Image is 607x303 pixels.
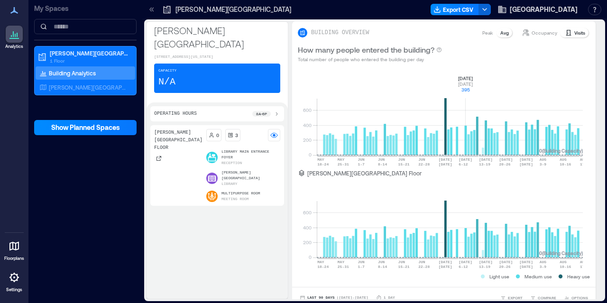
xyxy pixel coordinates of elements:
text: AUG [540,157,547,162]
p: 1 Day [384,295,395,301]
span: EXPORT [508,295,523,301]
text: AUG [540,260,547,264]
text: 13-19 [479,265,490,269]
text: [DATE] [439,162,452,166]
text: JUN [358,260,365,264]
text: JUN [398,157,405,162]
p: [PERSON_NAME][GEOGRAPHIC_DATA] Floor [154,129,202,152]
text: 6-12 [459,265,468,269]
text: 18-24 [317,265,329,269]
button: COMPARE [528,293,558,303]
p: [PERSON_NAME][GEOGRAPHIC_DATA] [175,5,291,14]
p: Meeting Room [221,196,249,202]
text: 22-28 [418,265,430,269]
p: Heavy use [567,273,590,280]
button: EXPORT [498,293,524,303]
p: Peak [482,29,493,37]
span: [GEOGRAPHIC_DATA] [510,5,578,14]
tspan: 600 [303,107,312,113]
p: BUILDING OVERVIEW [311,29,369,37]
text: [DATE] [439,260,452,264]
p: Avg [500,29,509,37]
p: 1 Floor [50,57,129,64]
p: Medium use [524,273,552,280]
text: [DATE] [519,265,533,269]
tspan: 400 [303,122,312,128]
text: JUN [358,157,365,162]
text: JUN [418,157,425,162]
text: 17-23 [580,265,591,269]
text: AUG [580,157,587,162]
text: [DATE] [479,260,493,264]
span: Show Planned Spaces [51,123,120,132]
p: N/A [158,75,175,89]
p: Operating Hours [154,110,197,118]
p: [PERSON_NAME][GEOGRAPHIC_DATA] [154,24,280,50]
a: Settings [3,266,26,295]
p: 8a - 6p [256,111,267,117]
text: JUN [378,157,385,162]
tspan: 0 [309,152,312,157]
p: Light use [489,273,509,280]
text: 15-21 [398,162,410,166]
text: MAY [338,260,345,264]
text: [DATE] [479,157,493,162]
p: [STREET_ADDRESS][US_STATE] [154,54,280,60]
text: 18-24 [317,162,329,166]
text: 3-9 [540,162,547,166]
p: Multipurpose Room [221,191,260,196]
tspan: 400 [303,225,312,230]
text: MAY [317,260,324,264]
text: 6-12 [459,162,468,166]
text: 8-14 [378,265,387,269]
text: 10-16 [560,162,571,166]
text: AUG [560,260,567,264]
text: 8-14 [378,162,387,166]
a: Floorplans [1,235,27,264]
text: 15-21 [398,265,410,269]
text: MAY [338,157,345,162]
p: Floorplans [4,256,24,261]
p: How many people entered the building? [298,44,434,55]
text: [DATE] [459,157,472,162]
p: [PERSON_NAME][GEOGRAPHIC_DATA] Floor [49,83,128,91]
text: AUG [560,157,567,162]
text: 1-7 [358,162,365,166]
text: MAY [317,157,324,162]
text: JUN [378,260,385,264]
p: Reception [221,160,242,166]
text: 20-26 [499,265,511,269]
p: Library Main Entrance Foyer [221,149,280,160]
p: Total number of people who entered the building per day [298,55,442,63]
p: 0 [216,131,219,139]
text: [DATE] [519,162,533,166]
p: [PERSON_NAME][GEOGRAPHIC_DATA] [221,170,280,181]
text: 1-7 [358,265,365,269]
text: 25-31 [338,162,349,166]
text: 22-28 [418,162,430,166]
p: Analytics [5,44,23,49]
tspan: 600 [303,210,312,215]
p: Library [221,181,238,187]
p: Building Analytics [49,69,96,77]
button: Export CSV [431,4,479,15]
tspan: 0 [309,254,312,260]
p: Settings [6,287,22,293]
button: Show Planned Spaces [34,120,137,135]
p: [PERSON_NAME][GEOGRAPHIC_DATA] Floor [307,169,422,177]
text: [DATE] [459,260,472,264]
a: Analytics [2,23,26,52]
text: [DATE] [439,157,452,162]
text: 10-16 [560,265,571,269]
tspan: 200 [303,239,312,245]
text: 25-31 [338,265,349,269]
text: [DATE] [499,260,513,264]
p: 3 [235,131,238,139]
text: 13-19 [479,162,490,166]
text: [DATE] [439,265,452,269]
text: JUN [418,260,425,264]
text: 17-23 [580,162,591,166]
tspan: 200 [303,137,312,143]
button: [GEOGRAPHIC_DATA] [495,2,580,17]
text: [DATE] [519,157,533,162]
